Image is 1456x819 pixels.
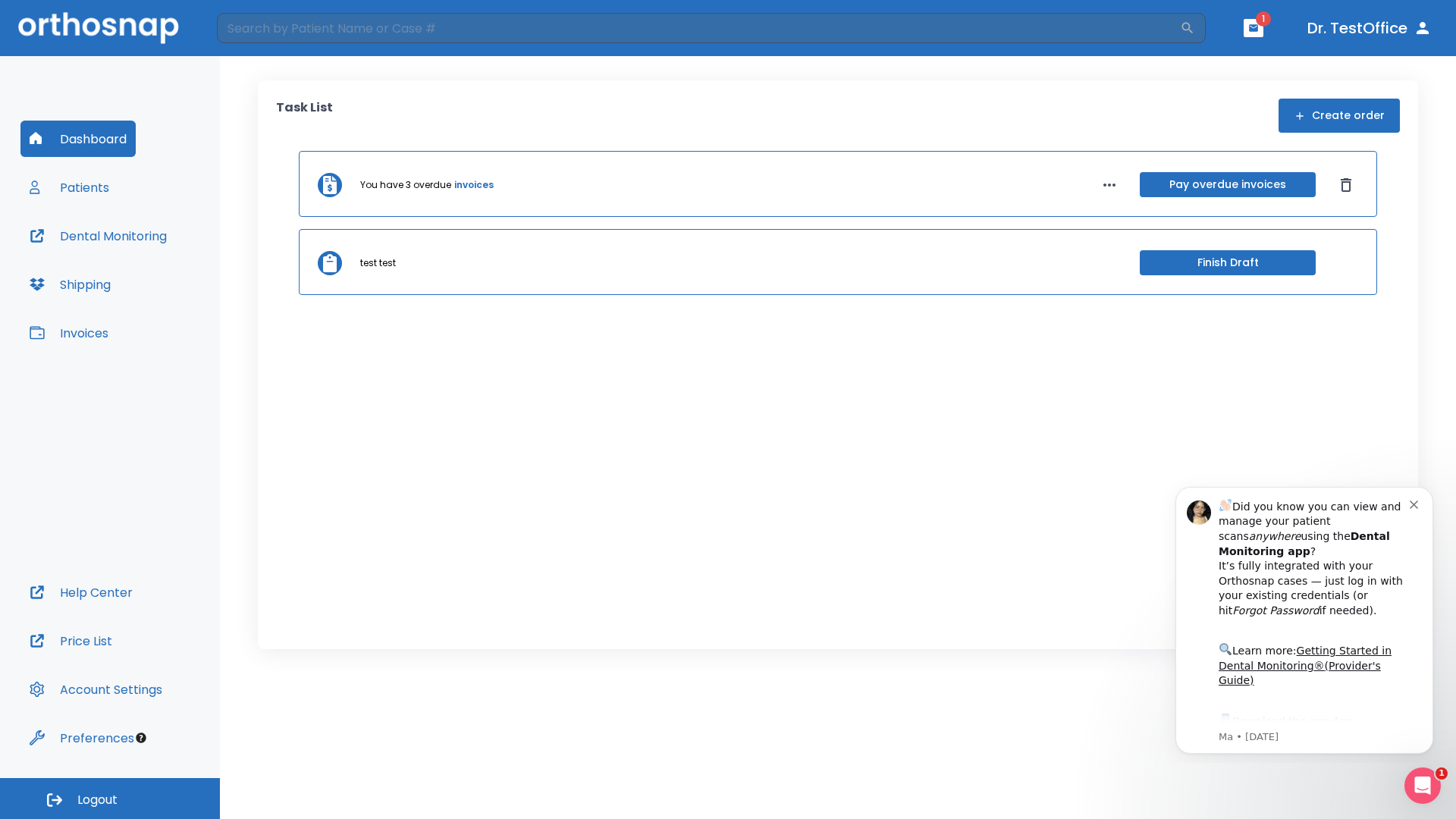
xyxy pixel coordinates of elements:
[20,720,143,756] button: Preferences
[454,178,494,192] a: invoices
[20,623,121,659] button: Price List
[77,792,118,808] span: Logout
[20,315,118,351] button: Invoices
[1256,11,1271,27] span: 1
[20,169,118,206] button: Patients
[1153,473,1456,763] iframe: Intercom notifications message
[134,731,148,745] div: Tooltip anchor
[20,121,136,157] button: Dashboard
[18,12,179,43] img: Orthosnap
[66,238,257,315] div: Download the app: | ​ Let us know if you need help getting started!
[1140,250,1316,275] button: Finish Draft
[66,242,201,269] a: App Store
[276,99,333,133] p: Task List
[1334,173,1358,197] button: Dismiss
[20,671,171,708] button: Account Settings
[1279,99,1400,133] button: Create order
[360,178,451,192] p: You have 3 overdue
[1404,767,1441,804] iframe: Intercom live chat
[1301,14,1438,42] button: Dr. TestOffice
[1436,767,1448,780] span: 1
[66,257,257,271] p: Message from Ma, sent 5w ago
[20,218,176,254] button: Dental Monitoring
[1140,172,1316,197] button: Pay overdue invoices
[20,574,142,610] button: Help Center
[20,266,120,303] button: Shipping
[360,256,396,270] p: test test
[217,13,1180,43] input: Search by Patient Name or Case #
[257,24,269,36] button: Dismiss notification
